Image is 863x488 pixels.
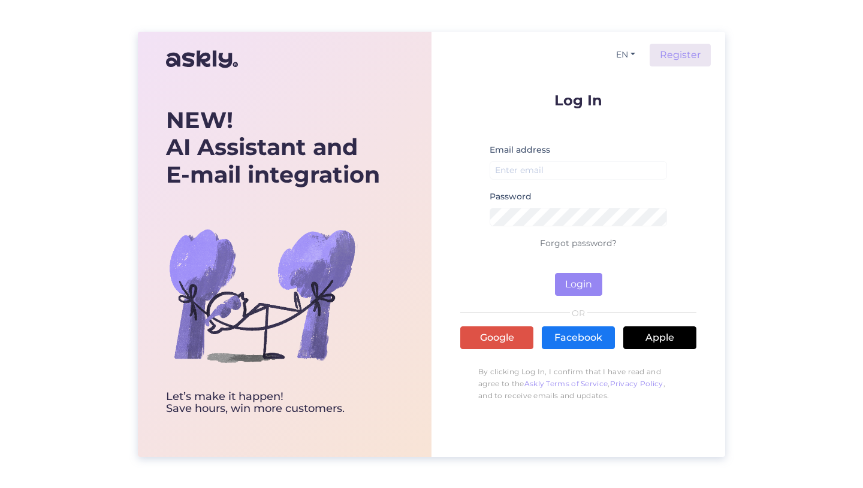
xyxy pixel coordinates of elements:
[611,46,640,63] button: EN
[166,391,380,415] div: Let’s make it happen! Save hours, win more customers.
[490,144,550,156] label: Email address
[490,190,532,203] label: Password
[490,161,667,180] input: Enter email
[166,199,358,391] img: bg-askly
[542,326,615,349] a: Facebook
[570,309,587,317] span: OR
[166,107,380,189] div: AI Assistant and E-mail integration
[460,93,696,108] p: Log In
[540,238,617,248] a: Forgot password?
[460,360,696,408] p: By clicking Log In, I confirm that I have read and agree to the , , and to receive emails and upd...
[555,273,602,296] button: Login
[166,45,238,74] img: Askly
[650,44,711,66] a: Register
[610,379,663,388] a: Privacy Policy
[460,326,533,349] a: Google
[524,379,608,388] a: Askly Terms of Service
[166,106,233,134] b: NEW!
[623,326,696,349] a: Apple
